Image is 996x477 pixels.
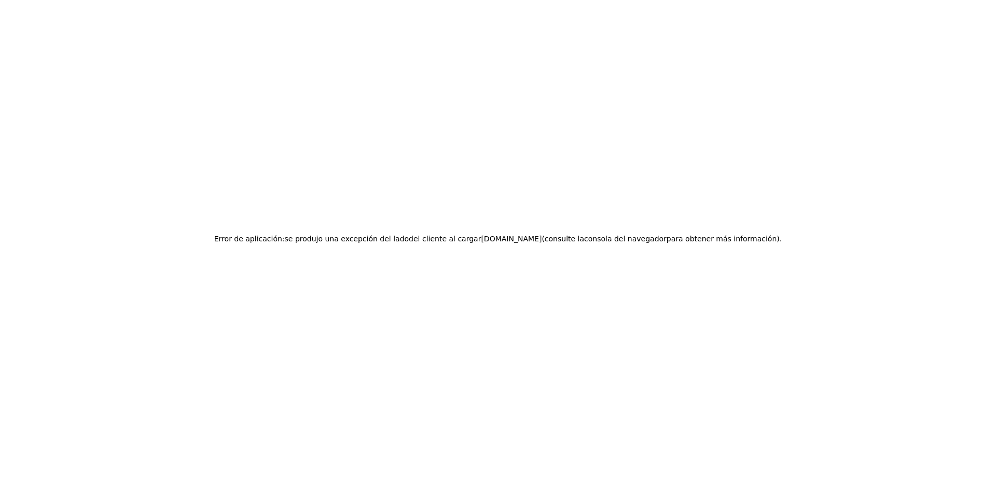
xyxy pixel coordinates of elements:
[481,235,542,243] font: [DOMAIN_NAME]
[667,235,782,243] font: para obtener más información).
[542,235,584,243] font: (consulte la
[214,235,285,243] font: Error de aplicación:
[584,235,667,243] font: consola del navegador
[409,235,481,243] font: del cliente al cargar
[285,235,409,243] font: se produjo una excepción del lado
